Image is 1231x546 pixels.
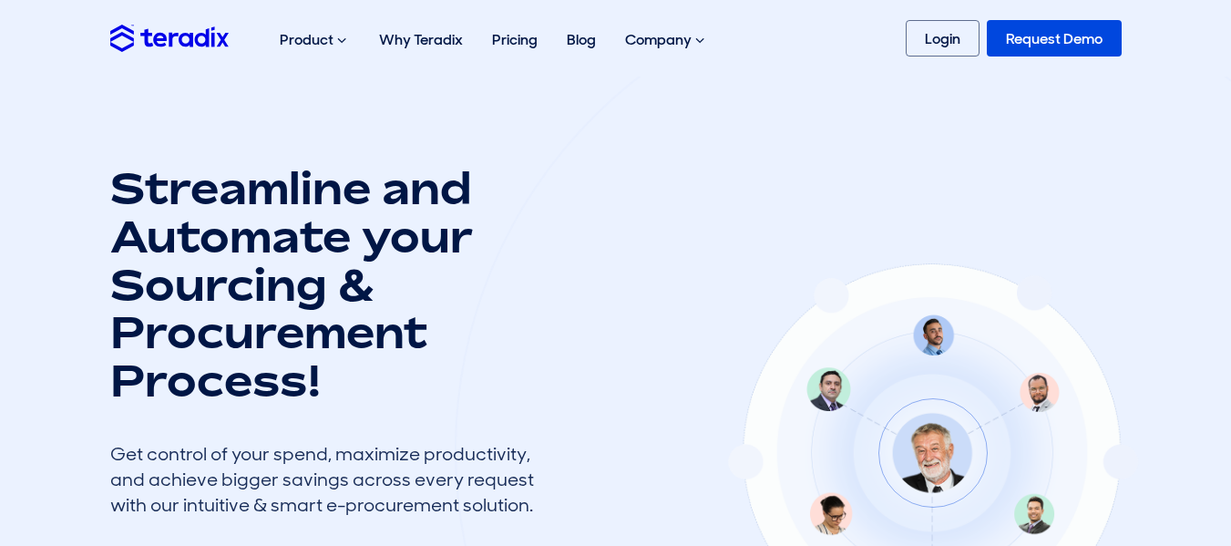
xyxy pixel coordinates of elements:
a: Login [906,20,980,57]
a: Blog [552,11,610,68]
div: Get control of your spend, maximize productivity, and achieve bigger savings across every request... [110,441,548,518]
div: Company [610,11,723,69]
a: Request Demo [987,20,1122,57]
a: Pricing [477,11,552,68]
div: Product [265,11,364,69]
img: Teradix logo [110,25,229,51]
h1: Streamline and Automate your Sourcing & Procurement Process! [110,164,548,405]
a: Why Teradix [364,11,477,68]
